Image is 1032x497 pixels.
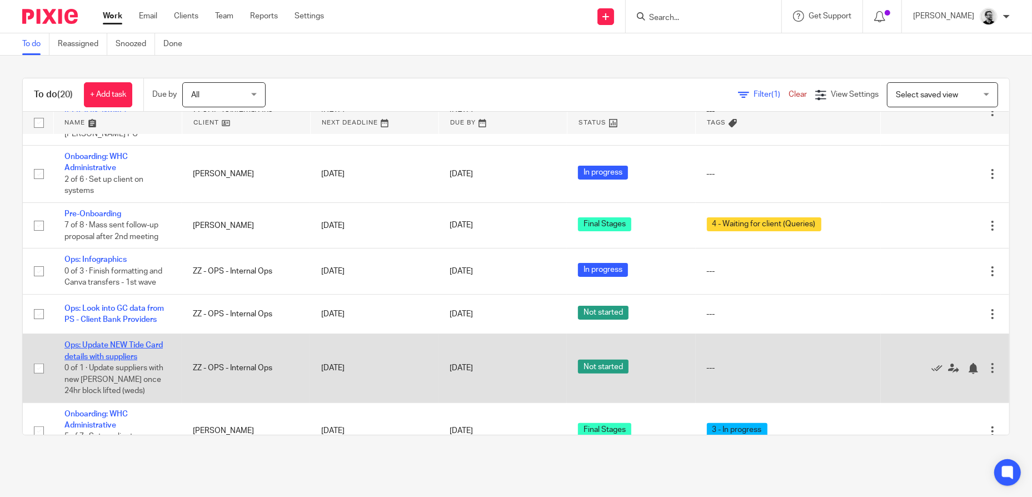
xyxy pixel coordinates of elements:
[84,82,132,107] a: + Add task
[103,11,122,22] a: Work
[771,91,780,98] span: (1)
[182,248,310,294] td: ZZ - OPS - Internal Ops
[707,309,870,320] div: ---
[754,91,789,98] span: Filter
[707,266,870,277] div: ---
[295,11,324,22] a: Settings
[139,11,157,22] a: Email
[64,410,128,429] a: Onboarding: WHC Administrative
[64,256,127,264] a: Ops: Infographics
[182,294,310,334] td: ZZ - OPS - Internal Ops
[215,11,233,22] a: Team
[64,267,162,287] span: 0 of 3 · Finish formatting and Canva transfers - 1st wave
[450,427,473,435] span: [DATE]
[182,402,310,460] td: [PERSON_NAME]
[450,310,473,318] span: [DATE]
[64,153,128,172] a: Onboarding: WHC Administrative
[648,13,748,23] input: Search
[174,11,198,22] a: Clients
[578,217,631,231] span: Final Stages
[707,362,870,374] div: ---
[116,33,155,55] a: Snoozed
[707,217,821,231] span: 4 - Waiting for client (Queries)
[64,364,163,395] span: 0 of 1 · Update suppliers with new [PERSON_NAME] once 24hr block lifted (weds)
[64,176,143,195] span: 2 of 6 · Set up client on systems
[450,364,473,372] span: [DATE]
[578,360,629,374] span: Not started
[578,263,628,277] span: In progress
[831,91,879,98] span: View Settings
[64,341,163,360] a: Ops: Update NEW Tide Card details with suppliers
[310,202,438,248] td: [DATE]
[310,248,438,294] td: [DATE]
[310,334,438,402] td: [DATE]
[913,11,974,22] p: [PERSON_NAME]
[64,305,164,324] a: Ops: Look into GC data from PS - Client Bank Providers
[182,202,310,248] td: [PERSON_NAME]
[896,91,958,99] span: Select saved view
[310,402,438,460] td: [DATE]
[34,89,73,101] h1: To do
[191,91,200,99] span: All
[980,8,998,26] img: Jack_2025.jpg
[450,267,473,275] span: [DATE]
[578,166,628,180] span: In progress
[578,306,629,320] span: Not started
[250,11,278,22] a: Reports
[64,222,158,241] span: 7 of 8 · Mass sent follow-up proposal after 2nd meeting
[22,9,78,24] img: Pixie
[64,210,121,218] a: Pre-Onboarding
[22,33,49,55] a: To do
[152,89,177,100] p: Due by
[310,146,438,203] td: [DATE]
[707,423,767,437] span: 3 - In progress
[182,334,310,402] td: ZZ - OPS - Internal Ops
[163,33,191,55] a: Done
[931,362,948,374] a: Mark as done
[450,222,473,230] span: [DATE]
[58,33,107,55] a: Reassigned
[310,294,438,334] td: [DATE]
[450,170,473,178] span: [DATE]
[707,120,726,126] span: Tags
[578,423,631,437] span: Final Stages
[182,146,310,203] td: [PERSON_NAME]
[707,168,870,180] div: ---
[789,91,807,98] a: Clear
[64,433,143,453] span: 5 of 7 · Set up client on systems
[64,118,138,138] span: 3 of 7 · Remove [PERSON_NAME] PC
[809,12,851,20] span: Get Support
[57,90,73,99] span: (20)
